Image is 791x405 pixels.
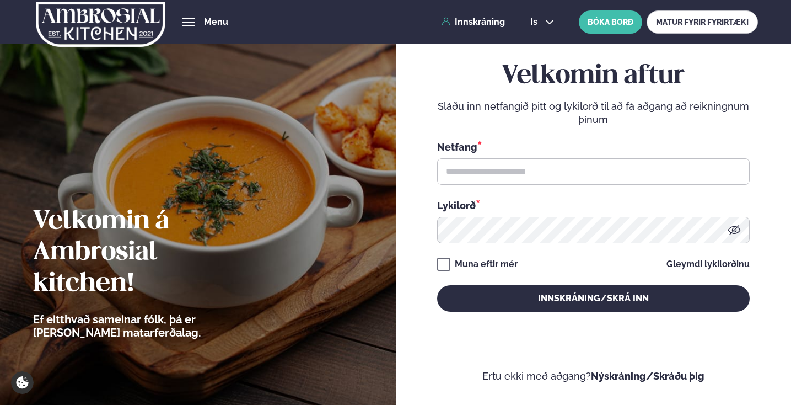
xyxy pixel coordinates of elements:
button: is [521,18,563,26]
p: Ertu ekki með aðgang? [428,370,758,383]
a: Gleymdi lykilorðinu [666,260,750,269]
h2: Velkomin aftur [437,61,750,92]
a: Innskráning [442,17,505,27]
p: Sláðu inn netfangið þitt og lykilorð til að fá aðgang að reikningnum þínum [437,100,750,126]
button: hamburger [182,15,195,29]
span: is [530,18,541,26]
div: Netfang [437,140,750,154]
h2: Velkomin á Ambrosial kitchen! [33,206,262,299]
button: BÓKA BORÐ [579,10,642,34]
a: Cookie settings [11,371,34,394]
p: Ef eitthvað sameinar fólk, þá er [PERSON_NAME] matarferðalag. [33,313,262,339]
a: Nýskráning/Skráðu þig [591,370,704,382]
div: Lykilorð [437,198,750,212]
img: logo [35,2,166,47]
a: MATUR FYRIR FYRIRTÆKI [647,10,758,34]
button: Innskráning/Skrá inn [437,285,750,312]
